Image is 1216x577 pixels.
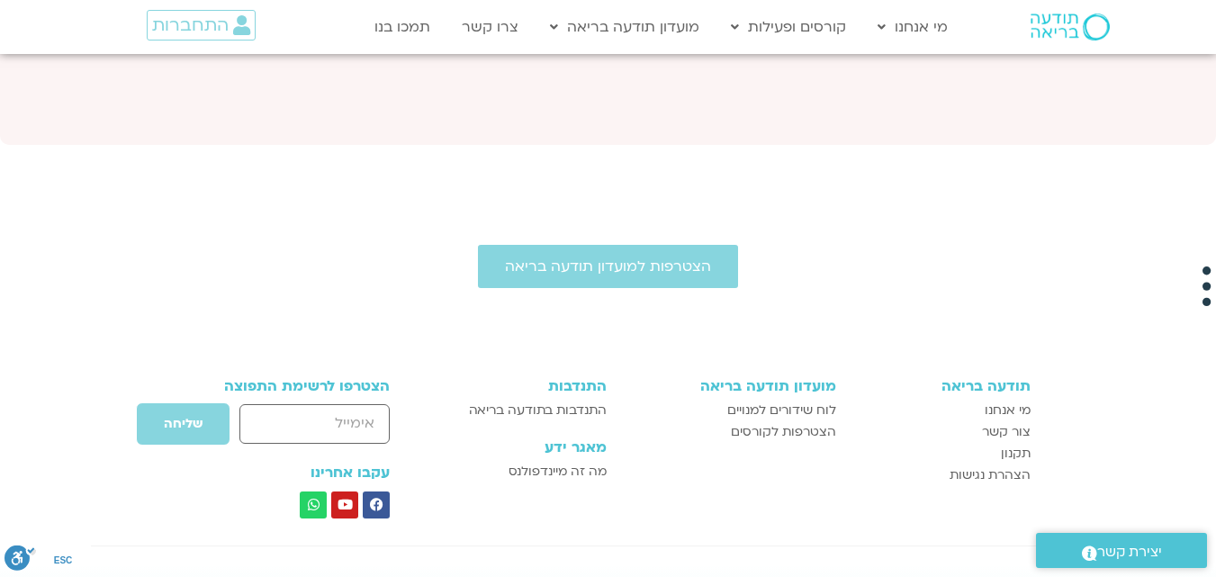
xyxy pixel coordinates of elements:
a: תקנון [854,443,1031,464]
a: לוח שידורים למנויים [625,400,836,421]
span: הצטרפות לקורסים [731,421,836,443]
a: מי אנחנו [854,400,1031,421]
button: שליחה [136,402,230,446]
a: צור קשר [854,421,1031,443]
span: הצהרת נגישות [950,464,1031,486]
h3: מועדון תודעה בריאה [625,378,836,394]
span: שליחה [164,417,203,431]
span: תקנון [1001,443,1031,464]
a: התחברות [147,10,256,41]
span: התנדבות בתודעה בריאה [469,400,607,421]
h3: התנדבות [439,378,606,394]
a: מי אנחנו [869,10,957,44]
span: מי אנחנו [985,400,1031,421]
span: לוח שידורים למנויים [727,400,836,421]
a: התנדבות בתודעה בריאה [439,400,606,421]
input: אימייל [239,404,390,443]
form: טופס חדש [186,402,391,455]
h3: עקבו אחרינו [186,464,391,481]
a: הצהרת נגישות [854,464,1031,486]
h3: מאגר ידע [439,439,606,455]
span: הצטרפות למועדון תודעה בריאה [505,258,711,275]
span: התחברות [152,15,229,35]
a: קורסים ופעילות [722,10,855,44]
a: צרו קשר [453,10,527,44]
span: צור קשר [982,421,1031,443]
span: יצירת קשר [1097,540,1162,564]
img: תודעה בריאה [1031,14,1110,41]
a: הצטרפות לקורסים [625,421,836,443]
a: מה זה מיינדפולנס [439,461,606,482]
a: יצירת קשר [1036,533,1207,568]
h3: הצטרפו לרשימת התפוצה [186,378,391,394]
h3: תודעה בריאה [854,378,1031,394]
a: מועדון תודעה בריאה [541,10,708,44]
a: הצטרפות למועדון תודעה בריאה [478,245,738,288]
a: תמכו בנו [365,10,439,44]
span: מה זה מיינדפולנס [509,461,607,482]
